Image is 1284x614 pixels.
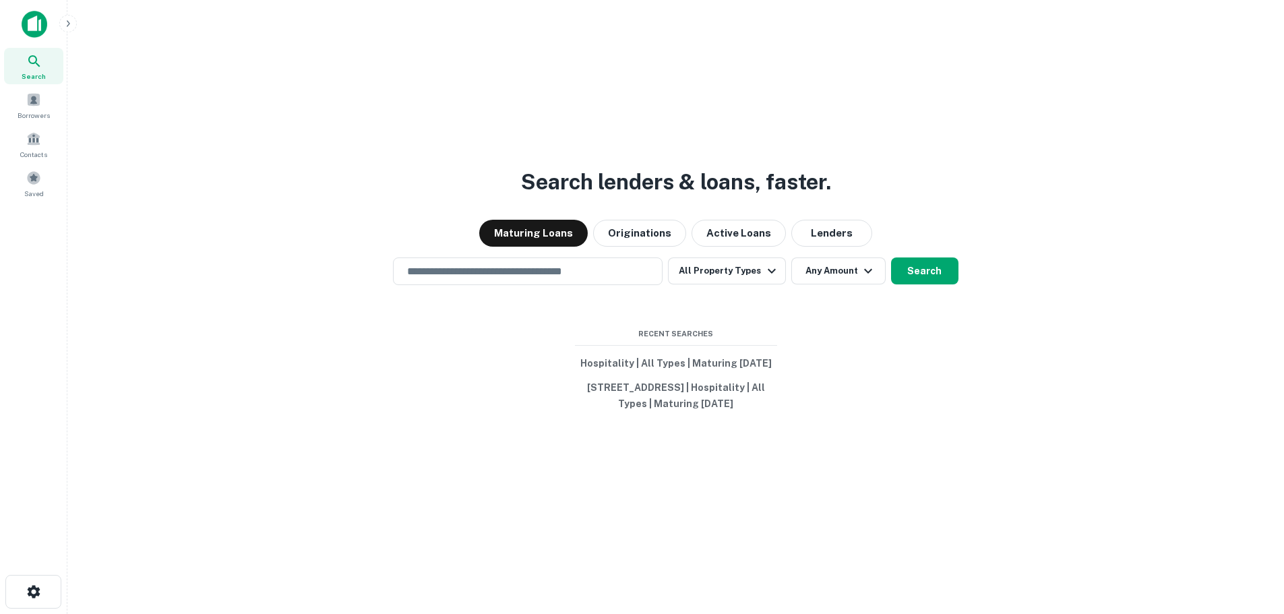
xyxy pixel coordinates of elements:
[479,220,588,247] button: Maturing Loans
[1217,506,1284,571] iframe: Chat Widget
[521,166,831,198] h3: Search lenders & loans, faster.
[22,11,47,38] img: capitalize-icon.png
[692,220,786,247] button: Active Loans
[575,328,777,340] span: Recent Searches
[575,375,777,416] button: [STREET_ADDRESS] | Hospitality | All Types | Maturing [DATE]
[791,257,886,284] button: Any Amount
[18,110,50,121] span: Borrowers
[24,188,44,199] span: Saved
[791,220,872,247] button: Lenders
[22,71,46,82] span: Search
[668,257,785,284] button: All Property Types
[20,149,47,160] span: Contacts
[891,257,958,284] button: Search
[4,48,63,84] a: Search
[4,87,63,123] a: Borrowers
[4,126,63,162] a: Contacts
[593,220,686,247] button: Originations
[575,351,777,375] button: Hospitality | All Types | Maturing [DATE]
[4,165,63,202] a: Saved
